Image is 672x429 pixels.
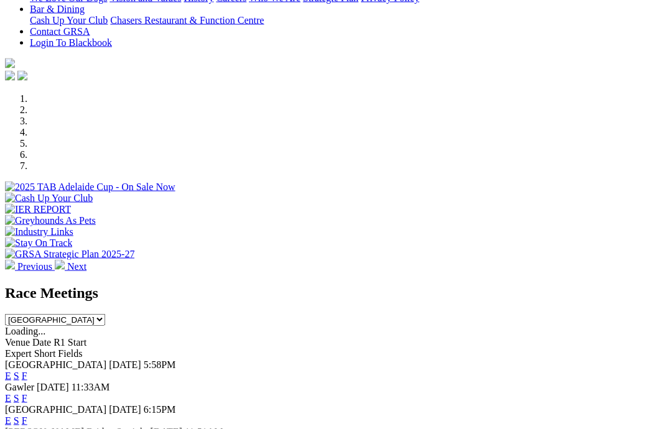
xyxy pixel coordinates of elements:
a: Bar & Dining [30,4,85,14]
a: Previous [5,261,55,272]
span: [DATE] [37,382,69,392]
span: Expert [5,348,32,359]
a: Cash Up Your Club [30,15,108,25]
a: Chasers Restaurant & Function Centre [110,15,264,25]
div: Bar & Dining [30,15,667,26]
a: F [22,371,27,381]
span: 11:33AM [72,382,110,392]
img: chevron-right-pager-white.svg [55,260,65,270]
img: 2025 TAB Adelaide Cup - On Sale Now [5,182,175,193]
span: Previous [17,261,52,272]
span: Venue [5,337,30,348]
a: S [14,393,19,404]
a: F [22,415,27,426]
img: logo-grsa-white.png [5,58,15,68]
span: Loading... [5,326,45,336]
img: IER REPORT [5,204,71,215]
span: R1 Start [54,337,86,348]
span: [DATE] [109,359,141,370]
img: Greyhounds As Pets [5,215,96,226]
span: [DATE] [109,404,141,415]
a: E [5,393,11,404]
span: 5:58PM [144,359,176,370]
img: twitter.svg [17,71,27,81]
span: 6:15PM [144,404,176,415]
img: Industry Links [5,226,73,238]
img: Cash Up Your Club [5,193,93,204]
a: Login To Blackbook [30,37,112,48]
a: Contact GRSA [30,26,90,37]
img: Stay On Track [5,238,72,249]
a: E [5,371,11,381]
a: E [5,415,11,426]
span: Gawler [5,382,34,392]
span: [GEOGRAPHIC_DATA] [5,359,106,370]
a: S [14,415,19,426]
a: F [22,393,27,404]
a: S [14,371,19,381]
span: Fields [58,348,82,359]
img: GRSA Strategic Plan 2025-27 [5,249,134,260]
h2: Race Meetings [5,285,667,302]
span: Short [34,348,56,359]
img: facebook.svg [5,71,15,81]
span: Date [32,337,51,348]
a: Next [55,261,86,272]
span: Next [67,261,86,272]
img: chevron-left-pager-white.svg [5,260,15,270]
span: [GEOGRAPHIC_DATA] [5,404,106,415]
